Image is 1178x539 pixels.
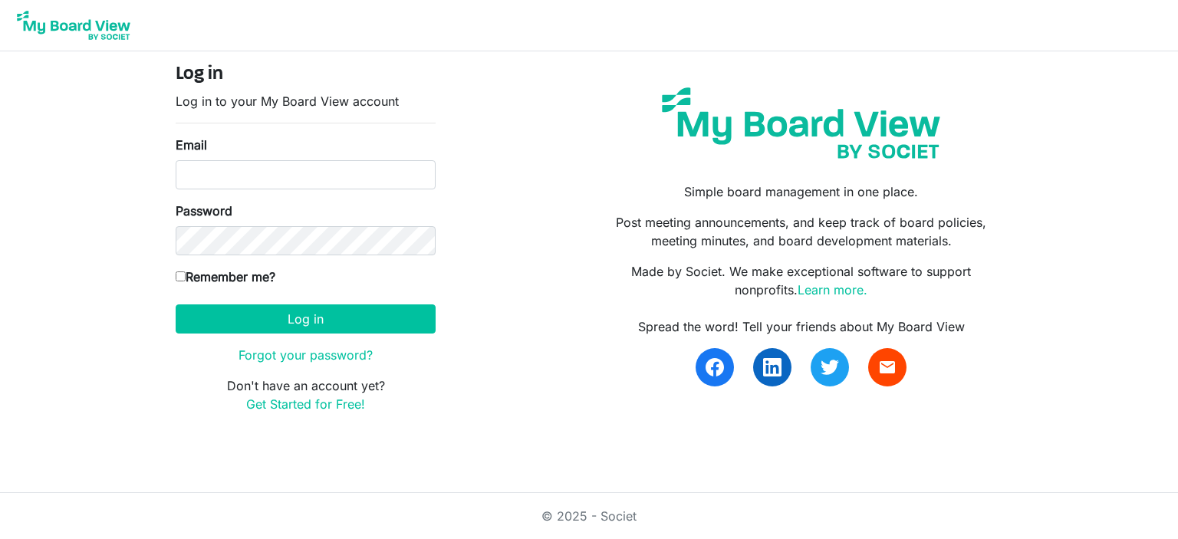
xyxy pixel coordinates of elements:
img: facebook.svg [706,358,724,376]
p: Don't have an account yet? [176,376,436,413]
p: Log in to your My Board View account [176,92,436,110]
label: Email [176,136,207,154]
p: Simple board management in one place. [601,182,1002,201]
img: linkedin.svg [763,358,781,376]
h4: Log in [176,64,436,86]
p: Made by Societ. We make exceptional software to support nonprofits. [601,262,1002,299]
span: email [878,358,897,376]
img: My Board View Logo [12,6,135,44]
label: Password [176,202,232,220]
a: email [868,348,907,386]
input: Remember me? [176,271,186,281]
a: Forgot your password? [239,347,373,363]
a: Get Started for Free! [246,396,365,412]
a: Learn more. [798,282,867,297]
label: Remember me? [176,268,275,286]
img: twitter.svg [821,358,839,376]
img: my-board-view-societ.svg [650,76,952,170]
p: Post meeting announcements, and keep track of board policies, meeting minutes, and board developm... [601,213,1002,250]
a: © 2025 - Societ [541,508,637,524]
button: Log in [176,304,436,334]
div: Spread the word! Tell your friends about My Board View [601,317,1002,336]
